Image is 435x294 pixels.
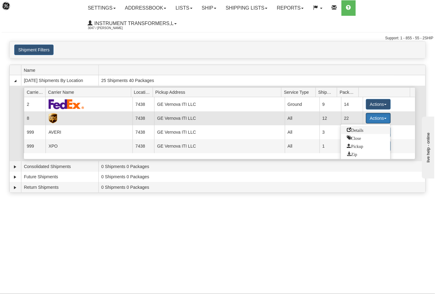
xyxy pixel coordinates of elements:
td: XPO [46,139,133,153]
td: All [285,125,320,139]
td: Future Shipments [21,172,98,182]
a: Zip and Download All Shipping Documents [341,150,390,158]
span: Close [347,136,361,140]
td: 999 [24,139,46,153]
span: Pickup Address [155,87,281,97]
td: Ground [285,97,320,111]
td: All [285,139,320,153]
span: Pickup [347,144,363,148]
td: 7438 [133,139,154,153]
td: 14 [341,97,363,111]
a: Expand [12,184,18,191]
a: Instrument Transformers,L 3047 / [PERSON_NAME] [83,16,181,31]
span: Details [347,128,364,132]
button: Shipment Filters [14,45,54,55]
span: Shipments [318,87,337,97]
span: Location Id [134,87,153,97]
span: 3047 / [PERSON_NAME] [88,25,134,31]
span: Service Type [284,87,315,97]
img: logo3047.jpg [2,2,33,17]
a: Print or Download All Shipping Documents in one file [341,158,390,166]
td: 7438 [133,111,154,125]
td: 0 Shipments 0 Packages [98,172,425,182]
td: GE Vernova ITI LLC [154,125,285,139]
td: [DATE] Shipments By Location [21,75,98,86]
td: 1 [320,139,341,153]
td: GE Vernova ITI LLC [154,111,285,125]
a: Expand [12,164,18,170]
a: Request a carrier pickup [341,142,390,150]
td: 7438 [133,125,154,139]
span: Name [24,65,98,75]
a: Reports [272,0,308,16]
td: 0 Shipments 0 Packages [98,182,425,192]
td: 12 [320,111,341,125]
td: GE Vernova ITI LLC [154,97,285,111]
a: Shipping lists [221,0,272,16]
img: UPS [49,113,57,123]
span: Instrument Transformers,L [93,21,174,26]
a: Settings [83,0,120,16]
span: Packages [340,87,359,97]
td: Consolidated Shipments [21,161,98,172]
a: Expand [12,174,18,180]
a: Collapse [12,78,18,84]
td: 22 [341,111,363,125]
a: Ship [197,0,221,16]
td: 2 [24,97,46,111]
td: 999 [24,125,46,139]
span: Carrier Id [27,87,46,97]
td: Return Shipments [21,182,98,192]
img: FedEx Express® [49,99,84,109]
td: GE Vernova ITI LLC [154,139,285,153]
a: Addressbook [120,0,171,16]
button: Actions [366,113,391,123]
td: 9 [320,97,341,111]
td: 3 [320,125,341,139]
a: Go to Details view [341,126,390,134]
td: AVERI [46,125,133,139]
span: Zip [347,152,357,156]
a: Close this group [341,134,390,142]
a: Lists [171,0,197,16]
td: 0 Shipments 0 Packages [98,161,425,172]
td: 7438 [133,97,154,111]
span: Carrier Name [48,87,131,97]
button: Actions [366,99,391,110]
div: Support: 1 - 855 - 55 - 2SHIP [2,36,433,41]
iframe: chat widget [421,115,434,179]
td: 8 [24,111,46,125]
td: All [285,111,320,125]
td: 25 Shipments 40 Packages [98,75,425,86]
div: live help - online [5,5,57,10]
